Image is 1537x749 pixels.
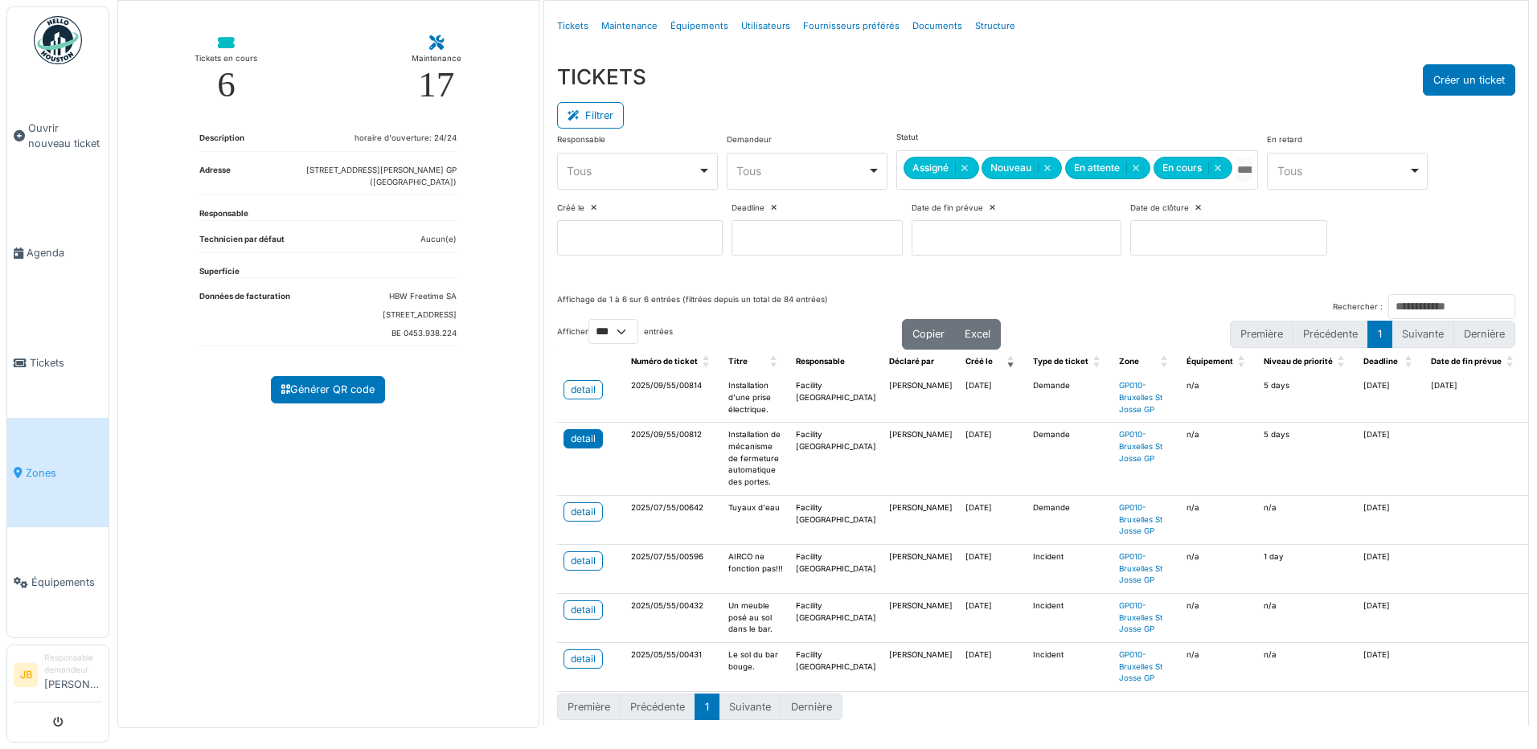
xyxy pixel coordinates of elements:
td: [DATE] [959,643,1027,692]
div: detail [571,603,596,617]
td: [DATE] [959,495,1027,544]
dt: Données de facturation [199,291,290,346]
a: Structure [969,7,1022,45]
div: Assigné [904,157,979,179]
a: Fournisseurs préférés [797,7,906,45]
label: Rechercher : [1333,301,1383,313]
td: [PERSON_NAME] [883,423,959,495]
td: n/a [1257,643,1357,692]
td: n/a [1180,544,1257,593]
span: Deadline [1363,357,1398,366]
td: Facility [GEOGRAPHIC_DATA] [789,544,883,593]
td: 2025/07/55/00642 [625,495,722,544]
td: [PERSON_NAME] [883,374,959,423]
dd: BE 0453.938.224 [383,328,457,340]
div: Nouveau [982,157,1062,179]
span: Déclaré par [889,357,934,366]
td: 2025/09/55/00812 [625,423,722,495]
td: 2025/07/55/00596 [625,544,722,593]
td: n/a [1257,495,1357,544]
span: Zone [1119,357,1139,366]
span: Copier [912,328,945,340]
span: Créé le [965,357,993,366]
button: Créer un ticket [1423,64,1515,96]
a: GP010-Bruxelles St Josse GP [1119,430,1162,462]
label: Date de clôture [1130,203,1189,215]
td: Un meuble posé au sol dans le bar. [722,593,789,642]
span: Zone: Activate to sort [1161,350,1170,374]
li: JB [14,663,38,687]
a: detail [564,649,603,669]
a: Générer QR code [271,376,385,403]
a: Équipements [7,527,109,637]
label: En retard [1267,134,1302,146]
dt: Superficie [199,266,240,278]
label: Créé le [557,203,584,215]
div: detail [571,652,596,666]
td: n/a [1180,593,1257,642]
a: Ouvrir nouveau ticket [7,73,109,199]
dt: Responsable [199,208,248,220]
nav: pagination [1230,321,1515,347]
a: Tickets en cours 6 [182,23,270,116]
td: [PERSON_NAME] [883,544,959,593]
td: Demande [1027,423,1113,495]
select: Afficherentrées [588,319,638,344]
dd: HBW Freetime SA [383,291,457,303]
a: detail [564,551,603,571]
div: Tous [736,162,867,179]
div: Tickets en cours [195,51,257,67]
button: Remove item: 'on_hold' [1126,162,1145,174]
a: detail [564,380,603,399]
dd: Aucun(e) [420,234,457,246]
td: n/a [1180,423,1257,495]
td: Incident [1027,643,1113,692]
td: [PERSON_NAME] [883,495,959,544]
button: Excel [954,319,1001,349]
span: Deadline: Activate to sort [1405,350,1415,374]
a: Zones [7,418,109,528]
td: [PERSON_NAME] [883,643,959,692]
td: [DATE] [1357,495,1424,544]
a: JB Responsable demandeur[PERSON_NAME] [14,652,102,702]
td: Facility [GEOGRAPHIC_DATA] [789,423,883,495]
td: [DATE] [1357,643,1424,692]
span: Zones [26,465,102,481]
input: Tous [1236,158,1252,182]
div: detail [571,432,596,446]
td: [DATE] [959,374,1027,423]
label: Responsable [557,134,605,146]
div: 17 [418,67,454,103]
span: Excel [965,328,990,340]
a: Tickets [551,7,595,45]
td: [PERSON_NAME] [883,593,959,642]
span: Numéro de ticket [631,357,698,366]
a: Documents [906,7,969,45]
label: Demandeur [727,134,772,146]
span: Titre: Activate to sort [770,350,780,374]
button: Remove item: 'assigned' [955,162,973,174]
td: [DATE] [1357,374,1424,423]
span: Numéro de ticket: Activate to sort [703,350,712,374]
a: detail [564,502,603,522]
a: detail [564,429,603,448]
td: Installation d'une prise électrique. [722,374,789,423]
td: n/a [1257,593,1357,642]
button: Copier [902,319,955,349]
div: En cours [1154,157,1232,179]
div: detail [571,505,596,519]
img: Badge_color-CXgf-gQk.svg [34,16,82,64]
dd: [STREET_ADDRESS][PERSON_NAME] GP ([GEOGRAPHIC_DATA]) [231,165,457,188]
span: Tickets [30,355,102,370]
span: Titre [728,357,748,366]
nav: pagination [557,694,842,720]
td: Demande [1027,374,1113,423]
span: Type de ticket: Activate to sort [1093,350,1103,374]
a: GP010-Bruxelles St Josse GP [1119,552,1162,584]
label: Deadline [732,203,764,215]
td: 2025/09/55/00814 [625,374,722,423]
span: Équipement [1187,357,1233,366]
div: Affichage de 1 à 6 sur 6 entrées (filtrées depuis un total de 84 entrées) [557,294,828,319]
dd: [STREET_ADDRESS] [383,309,457,321]
a: Agenda [7,199,109,309]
